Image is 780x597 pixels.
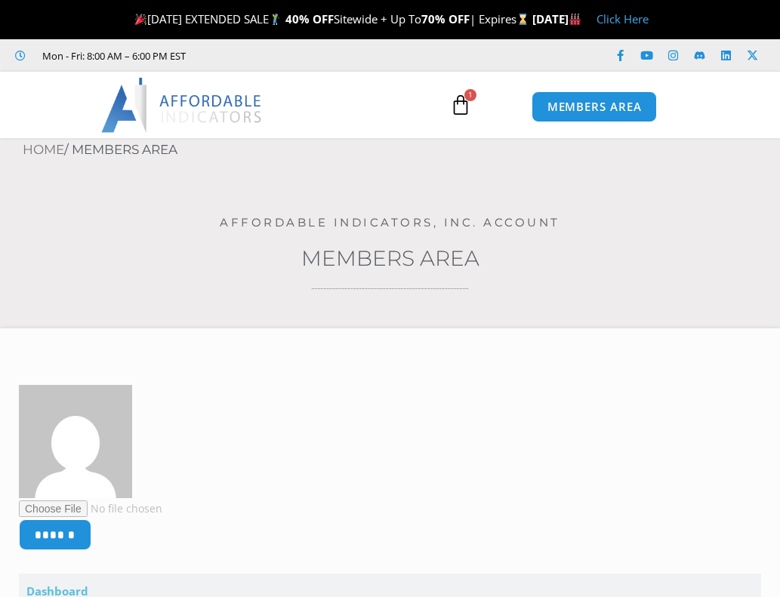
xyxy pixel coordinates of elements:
[101,78,264,132] img: LogoAI | Affordable Indicators – NinjaTrader
[197,48,424,63] iframe: Customer reviews powered by Trustpilot
[131,11,532,26] span: [DATE] EXTENDED SALE Sitewide + Up To | Expires
[135,14,146,25] img: 🎉
[547,101,642,112] span: MEMBERS AREA
[19,385,132,498] img: 306a39d853fe7ca0a83b64c3a9ab38c2617219f6aea081d20322e8e32295346b
[517,14,529,25] img: ⌛
[285,11,334,26] strong: 40% OFF
[532,11,581,26] strong: [DATE]
[23,138,780,162] nav: Breadcrumb
[597,11,649,26] a: Click Here
[421,11,470,26] strong: 70% OFF
[23,142,64,157] a: Home
[270,14,281,25] img: 🏌️‍♂️
[220,215,560,229] a: Affordable Indicators, Inc. Account
[464,89,476,101] span: 1
[301,245,479,271] a: Members Area
[427,83,494,127] a: 1
[39,47,186,65] span: Mon - Fri: 8:00 AM – 6:00 PM EST
[532,91,658,122] a: MEMBERS AREA
[569,14,581,25] img: 🏭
